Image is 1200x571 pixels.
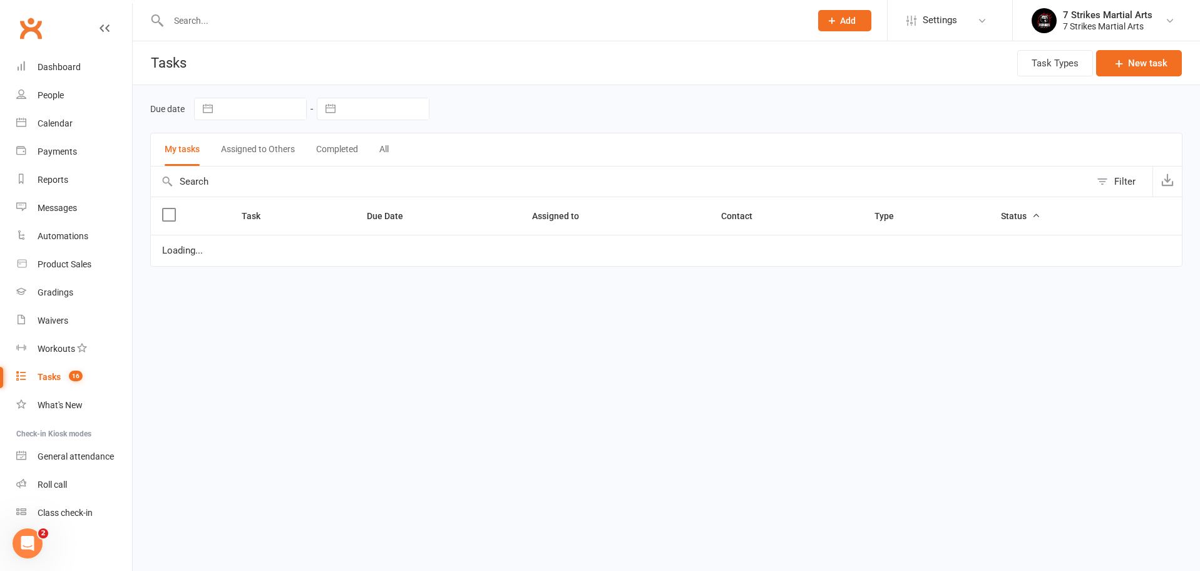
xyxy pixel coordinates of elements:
div: Workouts [38,344,75,354]
a: Waivers [16,307,132,335]
td: Loading... [151,235,1182,266]
a: People [16,81,132,110]
a: Tasks 16 [16,363,132,391]
div: Reports [38,175,68,185]
span: 16 [69,371,83,381]
button: New task [1096,50,1182,76]
div: Waivers [38,316,68,326]
button: Task [242,208,274,224]
a: Messages [16,194,132,222]
div: Class check-in [38,508,93,518]
button: Type [874,208,908,224]
div: Tasks [38,372,61,382]
a: Workouts [16,335,132,363]
div: Payments [38,147,77,157]
span: Status [1001,211,1040,221]
button: All [379,133,389,166]
a: Roll call [16,471,132,499]
div: People [38,90,64,100]
span: Due Date [367,211,417,221]
div: General attendance [38,451,114,461]
button: Assigned to [532,208,593,224]
a: What's New [16,391,132,419]
button: Due Date [367,208,417,224]
span: Task [242,211,274,221]
button: Assigned to Others [221,133,295,166]
a: Dashboard [16,53,132,81]
button: Add [818,10,871,31]
iframe: Intercom live chat [13,528,43,558]
span: 2 [38,528,48,538]
button: Filter [1090,167,1152,197]
a: Calendar [16,110,132,138]
button: My tasks [165,133,200,166]
button: Contact [721,208,766,224]
span: Contact [721,211,766,221]
button: Completed [316,133,358,166]
button: Task Types [1017,50,1093,76]
a: Product Sales [16,250,132,279]
div: 7 Strikes Martial Arts [1063,21,1152,32]
a: Clubworx [15,13,46,44]
a: Class kiosk mode [16,499,132,527]
div: Dashboard [38,62,81,72]
h1: Tasks [133,41,191,85]
input: Search [151,167,1090,197]
div: Gradings [38,287,73,297]
div: 7 Strikes Martial Arts [1063,9,1152,21]
span: Type [874,211,908,221]
a: Payments [16,138,132,166]
div: Messages [38,203,77,213]
div: Roll call [38,480,67,490]
div: Automations [38,231,88,241]
div: What's New [38,400,83,410]
a: General attendance kiosk mode [16,443,132,471]
div: Product Sales [38,259,91,269]
a: Reports [16,166,132,194]
input: Search... [165,12,802,29]
img: thumb_image1688936223.png [1032,8,1057,33]
span: Add [840,16,856,26]
span: Assigned to [532,211,593,221]
a: Automations [16,222,132,250]
div: Filter [1114,174,1136,189]
a: Gradings [16,279,132,307]
label: Due date [150,104,185,114]
button: Status [1001,208,1040,224]
span: Settings [923,6,957,34]
div: Calendar [38,118,73,128]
